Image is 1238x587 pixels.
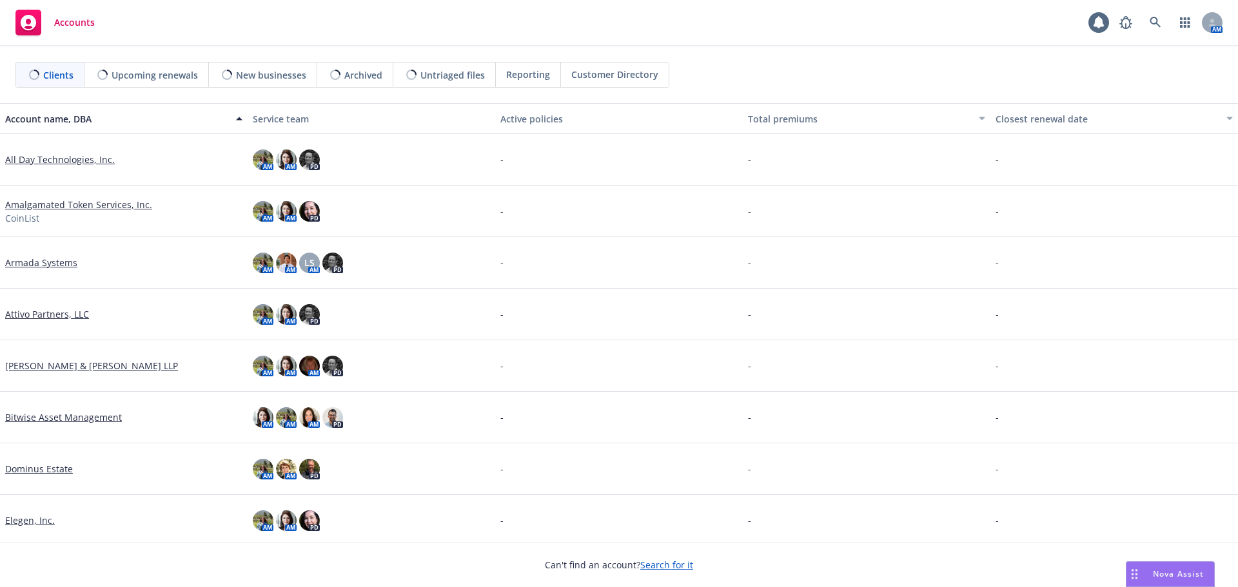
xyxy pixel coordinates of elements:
[495,103,743,134] button: Active policies
[5,198,152,211] a: Amalgamated Token Services, Inc.
[1126,561,1215,587] button: Nova Assist
[276,510,297,531] img: photo
[43,68,74,82] span: Clients
[996,112,1219,126] div: Closest renewal date
[500,514,504,527] span: -
[299,149,320,170] img: photo
[253,253,273,273] img: photo
[299,356,320,376] img: photo
[10,5,100,41] a: Accounts
[5,153,115,166] a: All Day Technologies, Inc.
[996,256,999,269] span: -
[322,407,343,428] img: photo
[506,68,550,81] span: Reporting
[996,410,999,424] span: -
[743,103,990,134] button: Total premiums
[299,201,320,222] img: photo
[276,407,297,428] img: photo
[996,153,999,166] span: -
[299,407,320,428] img: photo
[5,112,228,126] div: Account name, DBA
[1113,10,1139,35] a: Report a Bug
[500,204,504,218] span: -
[276,459,297,479] img: photo
[322,356,343,376] img: photo
[996,514,999,527] span: -
[299,304,320,325] img: photo
[276,304,297,325] img: photo
[5,211,39,225] span: CoinList
[748,204,751,218] span: -
[236,68,306,82] span: New businesses
[1143,10,1168,35] a: Search
[1126,562,1143,586] div: Drag to move
[253,510,273,531] img: photo
[304,256,315,269] span: LS
[253,407,273,428] img: photo
[253,356,273,376] img: photo
[276,201,297,222] img: photo
[500,410,504,424] span: -
[748,112,971,126] div: Total premiums
[5,410,122,424] a: Bitwise Asset Management
[996,307,999,321] span: -
[545,558,693,572] span: Can't find an account?
[322,253,343,273] img: photo
[5,307,89,321] a: Attivo Partners, LLC
[5,256,77,269] a: Armada Systems
[276,149,297,170] img: photo
[253,149,273,170] img: photo
[344,68,382,82] span: Archived
[990,103,1238,134] button: Closest renewal date
[5,514,55,527] a: Elegen, Inc.
[299,510,320,531] img: photo
[253,112,490,126] div: Service team
[996,204,999,218] span: -
[748,256,751,269] span: -
[996,462,999,476] span: -
[500,359,504,372] span: -
[54,17,95,28] span: Accounts
[748,410,751,424] span: -
[299,459,320,479] img: photo
[500,153,504,166] span: -
[500,307,504,321] span: -
[253,304,273,325] img: photo
[5,359,178,372] a: [PERSON_NAME] & [PERSON_NAME] LLP
[276,253,297,273] img: photo
[1153,568,1204,579] span: Nova Assist
[248,103,495,134] button: Service team
[276,356,297,376] img: photo
[500,462,504,476] span: -
[996,359,999,372] span: -
[748,462,751,476] span: -
[640,559,693,571] a: Search for it
[253,201,273,222] img: photo
[748,153,751,166] span: -
[420,68,485,82] span: Untriaged files
[571,68,658,81] span: Customer Directory
[500,256,504,269] span: -
[112,68,198,82] span: Upcoming renewals
[748,514,751,527] span: -
[5,462,73,476] a: Dominus Estate
[748,307,751,321] span: -
[1172,10,1198,35] a: Switch app
[253,459,273,479] img: photo
[500,112,738,126] div: Active policies
[748,359,751,372] span: -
